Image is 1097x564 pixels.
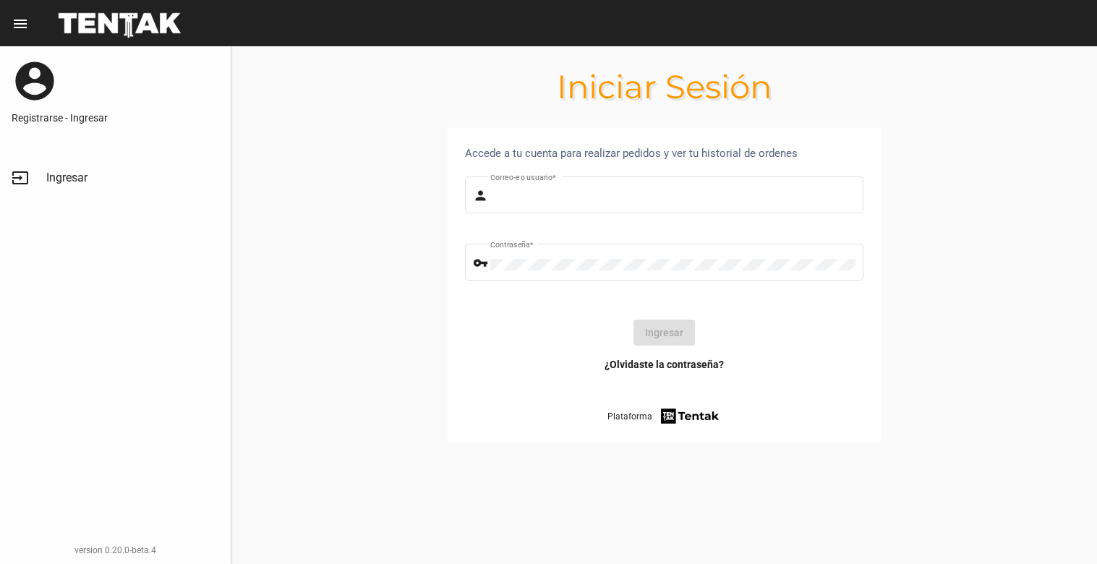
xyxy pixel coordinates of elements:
[607,409,652,424] span: Plataforma
[12,58,58,104] mat-icon: account_circle
[465,145,863,162] div: Accede a tu cuenta para realizar pedidos y ver tu historial de ordenes
[12,543,219,557] div: version 0.20.0-beta.4
[659,406,721,426] img: tentak-firm.png
[633,320,695,346] button: Ingresar
[473,187,490,205] mat-icon: person
[12,169,29,187] mat-icon: input
[231,75,1097,98] h1: Iniciar Sesión
[12,15,29,33] mat-icon: menu
[607,406,721,426] a: Plataforma
[473,255,490,272] mat-icon: vpn_key
[12,111,219,125] a: Registrarse - Ingresar
[605,357,724,372] a: ¿Olvidaste la contraseña?
[46,171,87,185] span: Ingresar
